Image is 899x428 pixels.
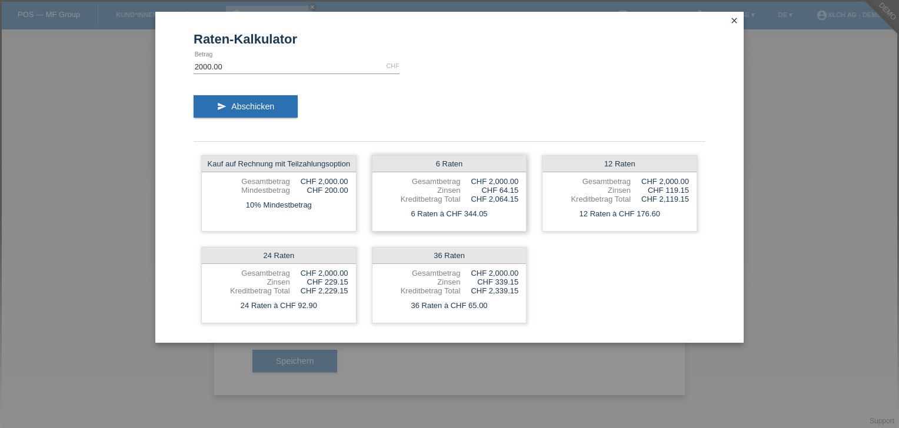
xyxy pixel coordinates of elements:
div: CHF 2,000.00 [460,269,518,277]
div: Kreditbetrag Total [209,286,290,295]
div: Zinsen [209,277,290,286]
div: CHF 119.15 [631,186,689,195]
div: Kauf auf Rechnung mit Teilzahlungsoption [202,156,356,172]
div: 6 Raten à CHF 344.05 [372,206,527,222]
div: CHF 229.15 [290,277,348,286]
div: 24 Raten à CHF 92.90 [202,298,356,313]
a: close [727,15,742,28]
div: CHF 2,000.00 [631,177,689,186]
div: Zinsen [550,186,631,195]
i: send [217,102,227,111]
div: CHF 339.15 [460,277,518,286]
div: Zinsen [380,277,461,286]
div: 36 Raten [372,248,527,264]
div: CHF 2,119.15 [631,195,689,203]
div: CHF 64.15 [460,186,518,195]
div: CHF [386,62,399,69]
div: Mindestbetrag [209,186,290,195]
div: Kreditbetrag Total [380,195,461,203]
div: Gesamtbetrag [380,269,461,277]
div: CHF 2,000.00 [290,177,348,186]
div: Gesamtbetrag [209,269,290,277]
i: close [730,16,739,25]
div: CHF 2,339.15 [460,286,518,295]
span: Abschicken [231,102,274,111]
h1: Raten-Kalkulator [194,32,705,46]
div: 12 Raten à CHF 176.60 [542,206,697,222]
div: 24 Raten [202,248,356,264]
div: Zinsen [380,186,461,195]
div: 36 Raten à CHF 65.00 [372,298,527,313]
div: Gesamtbetrag [550,177,631,186]
div: CHF 2,064.15 [460,195,518,203]
button: send Abschicken [194,95,298,118]
div: CHF 2,000.00 [460,177,518,186]
div: Gesamtbetrag [380,177,461,186]
div: Kreditbetrag Total [380,286,461,295]
div: Kreditbetrag Total [550,195,631,203]
div: 12 Raten [542,156,697,172]
div: Gesamtbetrag [209,177,290,186]
div: CHF 2,000.00 [290,269,348,277]
div: 10% Mindestbetrag [202,198,356,213]
div: CHF 2,229.15 [290,286,348,295]
div: 6 Raten [372,156,527,172]
div: CHF 200.00 [290,186,348,195]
